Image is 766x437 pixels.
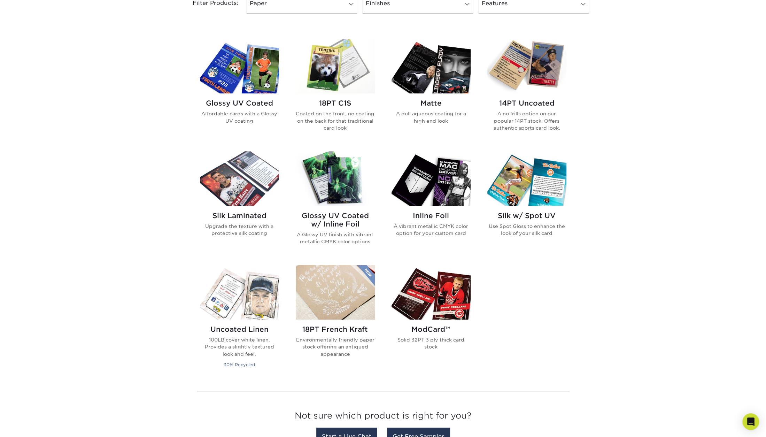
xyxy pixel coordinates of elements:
h2: Matte [392,99,471,107]
h2: Silk Laminated [200,212,279,220]
a: Glossy UV Coated Trading Cards Glossy UV Coated Affordable cards with a Glossy UV coating [200,39,279,143]
p: Environmentally friendly paper stock offering an antiqued appearance [296,336,375,358]
img: Matte Trading Cards [392,39,471,93]
img: Inline Foil Trading Cards [392,151,471,206]
img: 18PT C1S Trading Cards [296,39,375,93]
h2: Silk w/ Spot UV [487,212,566,220]
p: Solid 32PT 3 ply thick card stock [392,336,471,351]
h2: 18PT C1S [296,99,375,107]
img: Glossy UV Coated Trading Cards [200,39,279,93]
h2: Uncoated Linen [200,325,279,333]
a: Inline Foil Trading Cards Inline Foil A vibrant metallic CMYK color option for your custom card [392,151,471,256]
p: Upgrade the texture with a protective silk coating [200,223,279,237]
p: Use Spot Gloss to enhance the look of your silk card [487,223,566,237]
img: New Product [357,265,375,286]
h3: Not sure which product is right for you? [197,405,570,429]
img: Uncoated Linen Trading Cards [200,265,279,320]
a: 18PT French Kraft Trading Cards 18PT French Kraft Environmentally friendly paper stock offering a... [296,265,375,377]
p: A dull aqueous coating for a high end look [392,110,471,124]
img: Silk w/ Spot UV Trading Cards [487,151,566,206]
h2: 18PT French Kraft [296,325,375,333]
div: Open Intercom Messenger [742,413,759,430]
p: Affordable cards with a Glossy UV coating [200,110,279,124]
a: Glossy UV Coated w/ Inline Foil Trading Cards Glossy UV Coated w/ Inline Foil A Glossy UV finish ... [296,151,375,256]
a: Silk w/ Spot UV Trading Cards Silk w/ Spot UV Use Spot Gloss to enhance the look of your silk card [487,151,566,256]
img: 14PT Uncoated Trading Cards [487,39,566,93]
a: ModCard™ Trading Cards ModCard™ Solid 32PT 3 ply thick card stock [392,265,471,377]
h2: Glossy UV Coated w/ Inline Foil [296,212,375,228]
p: A no frills option on our popular 14PT stock. Offers authentic sports card look. [487,110,566,131]
h2: 14PT Uncoated [487,99,566,107]
img: Glossy UV Coated w/ Inline Foil Trading Cards [296,151,375,206]
h2: Glossy UV Coated [200,99,279,107]
small: 30% Recycled [224,362,255,367]
a: Silk Laminated Trading Cards Silk Laminated Upgrade the texture with a protective silk coating [200,151,279,256]
a: 14PT Uncoated Trading Cards 14PT Uncoated A no frills option on our popular 14PT stock. Offers au... [487,39,566,143]
p: Coated on the front, no coating on the back for that traditional card look [296,110,375,131]
a: Matte Trading Cards Matte A dull aqueous coating for a high end look [392,39,471,143]
h2: Inline Foil [392,212,471,220]
a: Uncoated Linen Trading Cards Uncoated Linen 100LB cover white linen. Provides a slightly textured... [200,265,279,377]
p: A vibrant metallic CMYK color option for your custom card [392,223,471,237]
a: 18PT C1S Trading Cards 18PT C1S Coated on the front, no coating on the back for that traditional ... [296,39,375,143]
p: A Glossy UV finish with vibrant metallic CMYK color options [296,231,375,245]
img: Silk Laminated Trading Cards [200,151,279,206]
img: 18PT French Kraft Trading Cards [296,265,375,320]
h2: ModCard™ [392,325,471,333]
p: 100LB cover white linen. Provides a slightly textured look and feel. [200,336,279,358]
img: ModCard™ Trading Cards [392,265,471,320]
